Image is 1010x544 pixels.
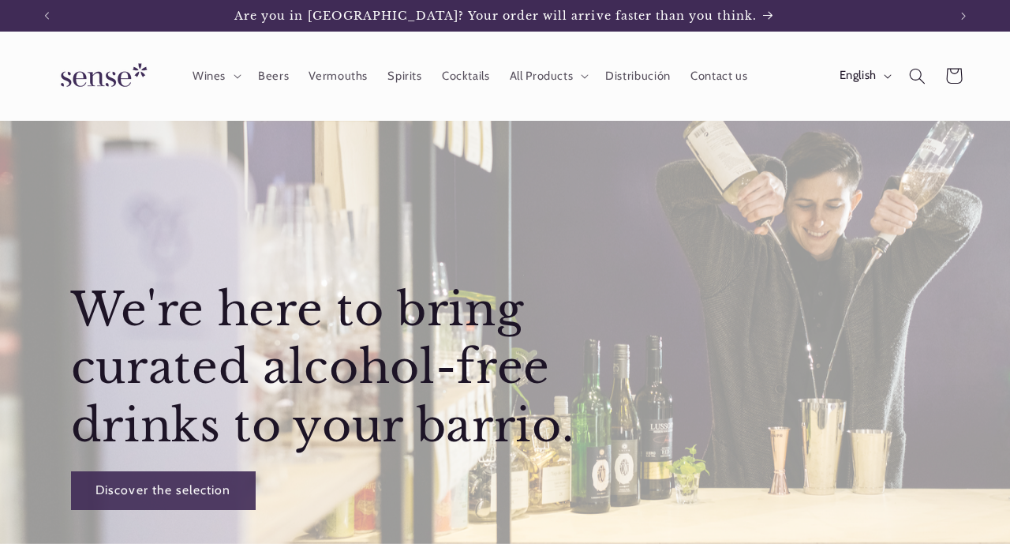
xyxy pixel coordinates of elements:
[234,9,757,23] span: Are you in [GEOGRAPHIC_DATA]? Your order will arrive faster than you think.
[596,58,681,93] a: Distribución
[70,471,255,510] a: Discover the selection
[70,280,576,455] h2: We're here to bring curated alcohol-free drinks to your barrio.
[193,69,226,84] span: Wines
[690,69,747,84] span: Contact us
[36,47,166,105] a: Sense
[248,58,298,93] a: Beers
[680,58,757,93] a: Contact us
[258,69,289,84] span: Beers
[499,58,596,93] summary: All Products
[309,69,368,84] span: Vermouths
[42,54,160,99] img: Sense
[182,58,248,93] summary: Wines
[829,60,899,92] button: English
[387,69,421,84] span: Spirits
[840,67,877,84] span: English
[899,58,935,94] summary: Search
[510,69,574,84] span: All Products
[442,69,490,84] span: Cocktails
[605,69,671,84] span: Distribución
[299,58,378,93] a: Vermouths
[432,58,499,93] a: Cocktails
[378,58,432,93] a: Spirits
